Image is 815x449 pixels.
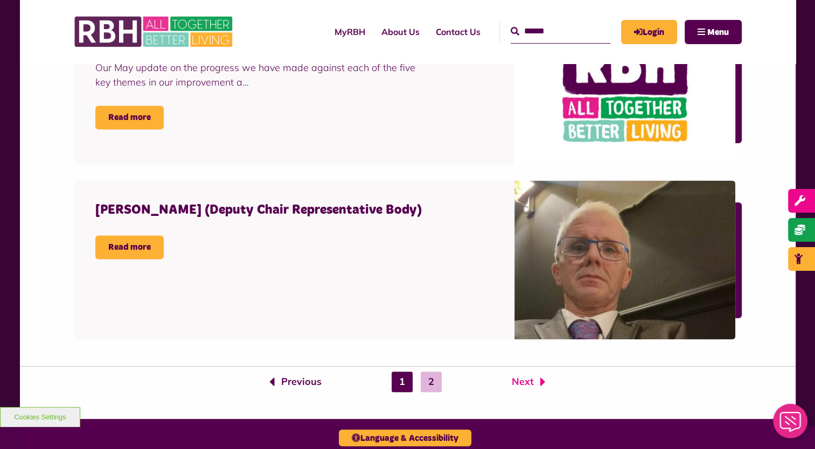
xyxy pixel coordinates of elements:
a: Previous page [269,375,322,389]
a: MyRBH [621,20,677,44]
img: Robert Dyson [514,180,735,339]
a: Read more Robert Dyson (Deputy Chair Representative Body) [95,235,164,259]
img: RBH [74,11,235,53]
button: Language & Accessibility [339,430,471,446]
a: MyRBH [326,17,373,46]
input: Search [511,20,610,43]
a: About Us [373,17,428,46]
div: Our May update on the progress we have made against each of the five key themes in our improvemen... [95,60,428,89]
a: Read more RBH Recovery Plan update: May 2023 [95,106,164,129]
iframe: Netcall Web Assistant for live chat [767,401,815,449]
a: 1 [392,371,413,392]
a: Contact Us [428,17,489,46]
a: 2 [421,371,442,392]
h4: [PERSON_NAME] (Deputy Chair Representative Body) [95,202,428,219]
button: Navigation [685,20,742,44]
span: Menu [707,28,729,37]
img: RBH logo [514,5,735,164]
a: Next page [512,375,546,389]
